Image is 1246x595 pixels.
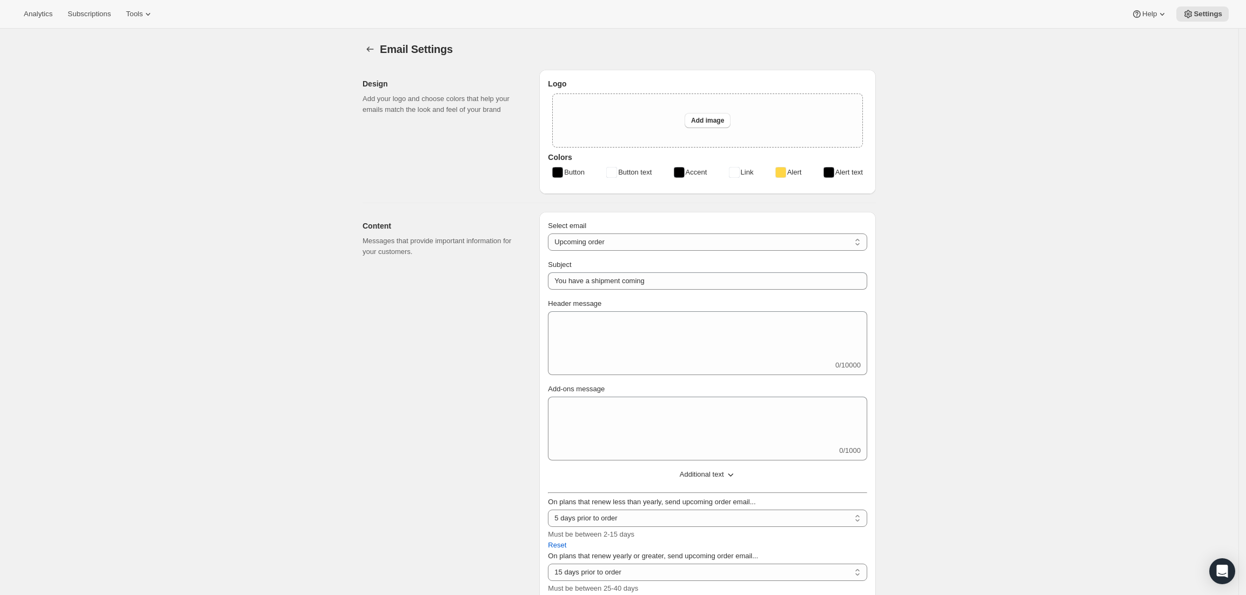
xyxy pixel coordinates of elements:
[691,116,724,125] span: Add image
[24,10,52,18] span: Analytics
[685,113,731,128] button: Add image
[1176,6,1229,22] button: Settings
[541,466,874,483] button: Additional text
[680,469,724,480] span: Additional text
[17,6,59,22] button: Analytics
[548,552,758,560] span: On plans that renew yearly or greater, send upcoming order email...
[1142,10,1157,18] span: Help
[548,152,867,163] h3: Colors
[363,236,522,257] p: Messages that provide important information for your customers.
[600,164,658,181] button: Button text
[363,93,522,115] p: Add your logo and choose colors that help your emails match the look and feel of your brand
[548,78,867,89] h3: Logo
[548,222,586,230] span: Select email
[787,167,802,178] span: Alert
[548,299,601,307] span: Header message
[541,537,573,554] button: Reset
[1209,558,1235,584] div: Open Intercom Messenger
[1125,6,1174,22] button: Help
[722,164,760,181] button: Link
[126,10,143,18] span: Tools
[548,530,634,538] span: Must be between 2-15 days
[548,498,755,506] span: On plans that renew less than yearly, send upcoming order email...
[1194,10,1222,18] span: Settings
[548,385,605,393] span: Add-ons message
[548,540,566,551] span: Reset
[618,167,652,178] span: Button text
[119,6,160,22] button: Tools
[68,10,111,18] span: Subscriptions
[546,164,591,181] button: Button
[817,164,869,181] button: Alert text
[686,167,707,178] span: Accent
[380,43,453,55] span: Email Settings
[548,260,571,269] span: Subject
[835,167,863,178] span: Alert text
[769,164,808,181] button: Alert
[363,220,522,231] h2: Content
[741,167,754,178] span: Link
[548,584,638,592] span: Must be between 25-40 days
[61,6,117,22] button: Subscriptions
[363,42,378,57] button: Settings
[667,164,714,181] button: Accent
[363,78,522,89] h2: Design
[564,167,585,178] span: Button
